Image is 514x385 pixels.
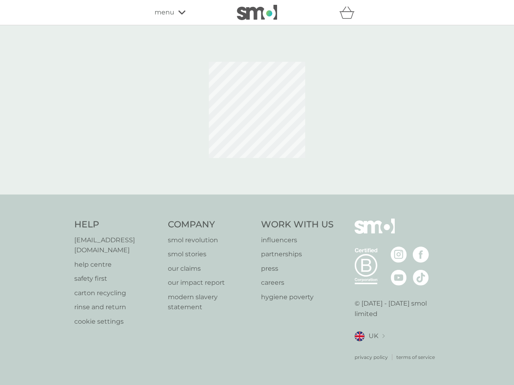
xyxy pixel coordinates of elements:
a: cookie settings [74,316,160,327]
a: [EMAIL_ADDRESS][DOMAIN_NAME] [74,235,160,255]
a: privacy policy [355,353,388,361]
h4: Help [74,219,160,231]
img: smol [355,219,395,246]
a: press [261,263,334,274]
p: © [DATE] - [DATE] smol limited [355,298,440,319]
a: terms of service [396,353,435,361]
a: carton recycling [74,288,160,298]
a: help centre [74,259,160,270]
img: visit the smol Tiktok page [413,269,429,286]
a: influencers [261,235,334,245]
a: partnerships [261,249,334,259]
a: modern slavery statement [168,292,253,312]
span: UK [369,331,378,341]
a: safety first [74,274,160,284]
span: menu [155,7,174,18]
img: visit the smol Instagram page [391,247,407,263]
img: visit the smol Youtube page [391,269,407,286]
a: careers [261,278,334,288]
div: basket [339,4,359,20]
img: smol [237,5,277,20]
h4: Work With Us [261,219,334,231]
a: smol revolution [168,235,253,245]
img: visit the smol Facebook page [413,247,429,263]
a: our claims [168,263,253,274]
img: UK flag [355,331,365,341]
h4: Company [168,219,253,231]
img: select a new location [382,334,385,338]
a: our impact report [168,278,253,288]
a: smol stories [168,249,253,259]
a: rinse and return [74,302,160,312]
a: hygiene poverty [261,292,334,302]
